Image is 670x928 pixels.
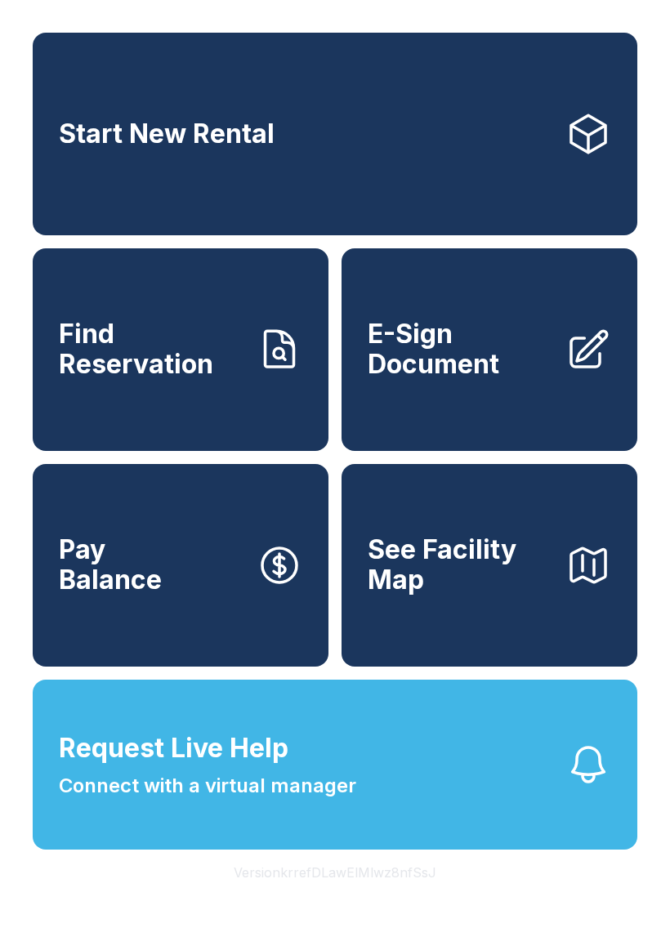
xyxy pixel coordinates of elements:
span: Connect with a virtual manager [59,771,356,801]
span: Find Reservation [59,319,243,379]
span: See Facility Map [368,535,552,595]
span: E-Sign Document [368,319,552,379]
span: Start New Rental [59,119,275,149]
button: Request Live HelpConnect with a virtual manager [33,680,637,850]
span: Pay Balance [59,535,162,595]
span: Request Live Help [59,729,288,768]
button: See Facility Map [342,464,637,667]
a: E-Sign Document [342,248,637,451]
a: Find Reservation [33,248,328,451]
button: VersionkrrefDLawElMlwz8nfSsJ [221,850,449,895]
button: PayBalance [33,464,328,667]
a: Start New Rental [33,33,637,235]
